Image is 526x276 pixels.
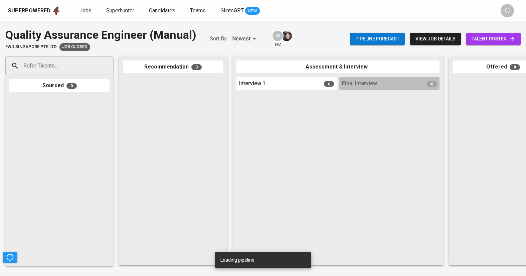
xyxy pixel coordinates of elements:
[149,7,177,15] a: Candidates
[210,35,227,43] p: Sort By
[472,35,515,43] span: talent roster
[342,80,377,88] span: Final Interview
[8,6,61,16] a: Superpoweredapp logo
[220,254,254,266] div: Loading pipeline
[110,65,111,66] button: Open
[191,64,202,70] span: 0
[3,252,17,263] button: Pipeline Triggers
[245,8,260,14] span: NEW
[106,7,134,14] span: Superhunter
[66,83,77,89] span: 0
[466,33,521,45] a: talent roster
[220,7,260,15] a: GlintsGPT NEW
[236,60,440,74] div: Assessment & Interview
[79,7,92,14] span: Jobs
[59,43,90,51] div: Job already placed by Glints
[8,7,50,15] div: Superpowered
[106,7,136,15] a: Superhunter
[5,27,196,43] div: Quality Assurance Engineer (Manual)
[239,80,266,88] span: Interview 1
[272,30,284,47] div: pic
[355,35,399,43] span: Pipeline forecast
[59,44,90,50] span: Job Closed
[52,6,61,16] img: app logo
[123,60,223,74] div: Recommendation
[427,81,437,87] span: 0
[9,79,110,92] div: Sourced
[79,7,93,15] a: Jobs
[190,7,206,14] span: Teams
[190,7,207,15] a: Teams
[350,33,405,45] button: Pipeline forecast
[282,31,292,41] img: diazagista@glints.com
[232,33,258,45] div: Newest
[232,35,250,43] p: Newest
[410,33,461,45] button: view job details
[324,81,334,87] span: 0
[272,30,284,42] div: W
[415,35,456,43] span: view job details
[510,64,520,70] span: 0
[149,7,175,14] span: Candidates
[501,4,514,17] div: C
[220,7,244,14] span: GlintsGPT
[5,44,57,50] span: FWD Singapore Pte Ltd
